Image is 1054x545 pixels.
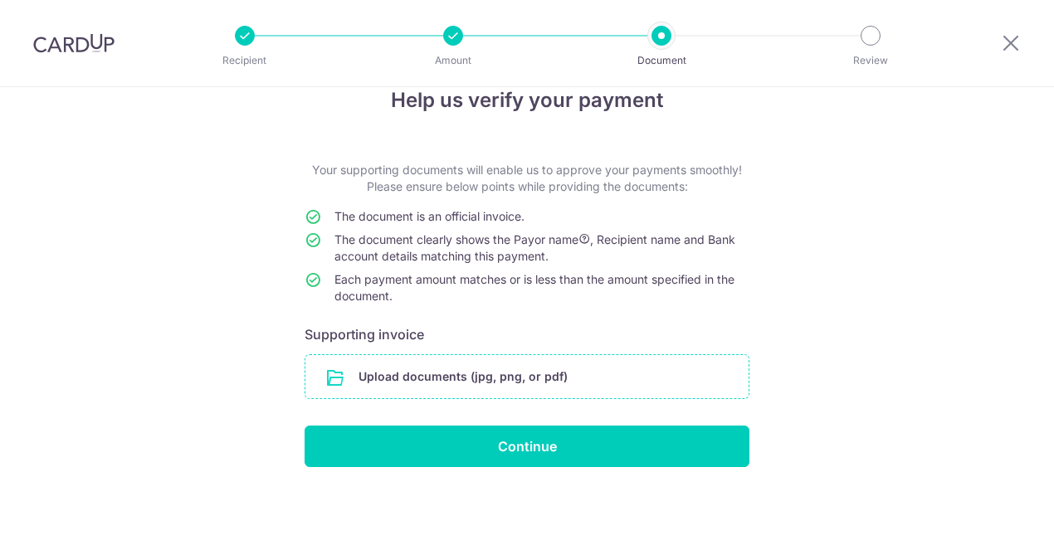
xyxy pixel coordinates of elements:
[334,232,735,263] span: The document clearly shows the Payor name , Recipient name and Bank account details matching this...
[305,354,749,399] div: Upload documents (jpg, png, or pdf)
[183,52,306,69] p: Recipient
[305,85,749,115] h4: Help us verify your payment
[305,324,749,344] h6: Supporting invoice
[334,209,525,223] span: The document is an official invoice.
[809,52,932,69] p: Review
[33,33,115,53] img: CardUp
[600,52,723,69] p: Document
[392,52,515,69] p: Amount
[334,272,734,303] span: Each payment amount matches or is less than the amount specified in the document.
[305,162,749,195] p: Your supporting documents will enable us to approve your payments smoothly! Please ensure below p...
[305,426,749,467] input: Continue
